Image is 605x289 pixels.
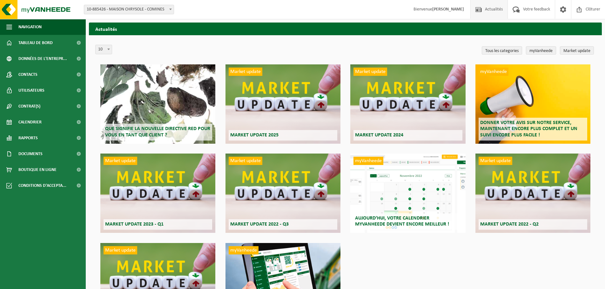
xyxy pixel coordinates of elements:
[18,19,42,35] span: Navigation
[18,162,57,178] span: Boutique en ligne
[230,133,279,138] span: Market update 2025
[18,146,43,162] span: Documents
[229,68,262,76] span: Market update
[18,35,53,51] span: Tableau de bord
[479,157,512,165] span: Market update
[526,46,556,55] a: myVanheede
[100,154,215,233] a: Market update Market update 2023 - Q1
[475,154,590,233] a: Market update Market update 2022 - Q2
[18,67,37,82] span: Contacts
[100,64,215,144] a: Que signifie la nouvelle directive RED pour vous en tant que client ?
[432,7,464,12] strong: [PERSON_NAME]
[353,157,383,165] span: myVanheede
[225,154,340,233] a: Market update Market update 2022 - Q3
[18,98,40,114] span: Contrat(s)
[353,68,387,76] span: Market update
[84,5,174,14] span: 10-885426 - MAISON CHRYSOLE - COMINES
[482,46,522,55] a: Tous les categories
[350,64,465,144] a: Market update Market update 2024
[95,45,112,54] span: 10
[18,178,66,194] span: Conditions d'accepta...
[89,23,602,35] h2: Actualités
[560,46,594,55] a: Market update
[105,126,210,137] span: Que signifie la nouvelle directive RED pour vous en tant que client ?
[18,130,38,146] span: Rapports
[18,82,44,98] span: Utilisateurs
[104,246,137,254] span: Market update
[480,120,577,137] span: Donner votre avis sur notre service, maintenant encore plus complet et un suivi encore plus facile !
[355,133,403,138] span: Market update 2024
[225,64,340,144] a: Market update Market update 2025
[229,246,259,254] span: myVanheede
[18,51,67,67] span: Données de l'entrepr...
[475,64,590,144] a: myVanheede Donner votre avis sur notre service, maintenant encore plus complet et un suivi encore...
[18,114,42,130] span: Calendrier
[230,222,289,227] span: Market update 2022 - Q3
[480,222,539,227] span: Market update 2022 - Q2
[350,154,465,233] a: myVanheede Aujourd’hui, votre calendrier myVanheede devient encore meilleur !
[479,68,508,76] span: myVanheede
[104,157,137,165] span: Market update
[96,45,112,54] span: 10
[355,216,449,227] span: Aujourd’hui, votre calendrier myVanheede devient encore meilleur !
[105,222,164,227] span: Market update 2023 - Q1
[229,157,262,165] span: Market update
